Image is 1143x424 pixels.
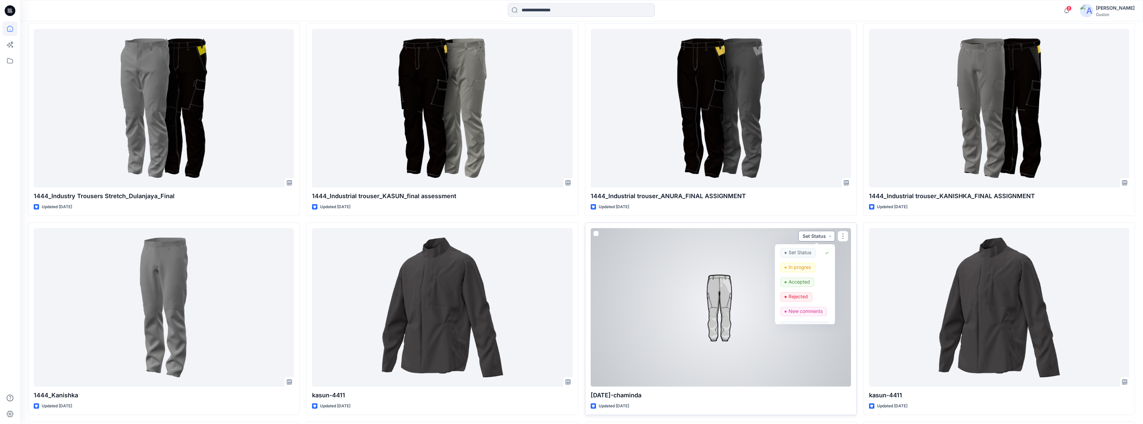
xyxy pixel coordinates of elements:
[599,403,629,410] p: Updated [DATE]
[591,191,851,201] p: 1444_Industrial trouser_ANURA_FINAL ASSIGNMENT
[789,248,811,257] p: Set Status
[869,29,1129,187] a: 1444_Industrial trouser_KANISHKA_FINAL ASSIGNMENT
[1096,4,1135,12] div: [PERSON_NAME]
[42,403,72,410] p: Updated [DATE]
[312,228,572,387] a: kasun-4411
[789,322,825,330] p: New Label (test)
[591,228,851,387] a: 09-07-2025-chaminda
[869,391,1129,400] p: kasun-4411
[789,278,810,286] p: Accepted
[591,391,851,400] p: [DATE]-chaminda
[877,203,907,210] p: Updated [DATE]
[789,263,811,272] p: In progres
[869,228,1129,387] a: kasun-4411
[599,203,629,210] p: Updated [DATE]
[312,191,572,201] p: 1444_Industrial trouser_KASUN_final assessment
[320,403,350,410] p: Updated [DATE]
[877,403,907,410] p: Updated [DATE]
[320,203,350,210] p: Updated [DATE]
[34,191,294,201] p: 1444_Industry Trousers Stretch_Dulanjaya_Final
[34,29,294,187] a: 1444_Industry Trousers Stretch_Dulanjaya_Final
[789,307,823,316] p: New comments
[1066,6,1072,11] span: 8
[591,29,851,187] a: 1444_Industrial trouser_ANURA_FINAL ASSIGNMENT
[312,391,572,400] p: kasun-4411
[34,228,294,387] a: 1444_Kanishka
[789,292,808,301] p: Rejected
[42,203,72,210] p: Updated [DATE]
[312,29,572,187] a: 1444_Industrial trouser_KASUN_final assessment
[1096,12,1135,17] div: Guston
[34,391,294,400] p: 1444_Kanishka
[1080,4,1093,17] img: avatar
[869,191,1129,201] p: 1444_Industrial trouser_KANISHKA_FINAL ASSIGNMENT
